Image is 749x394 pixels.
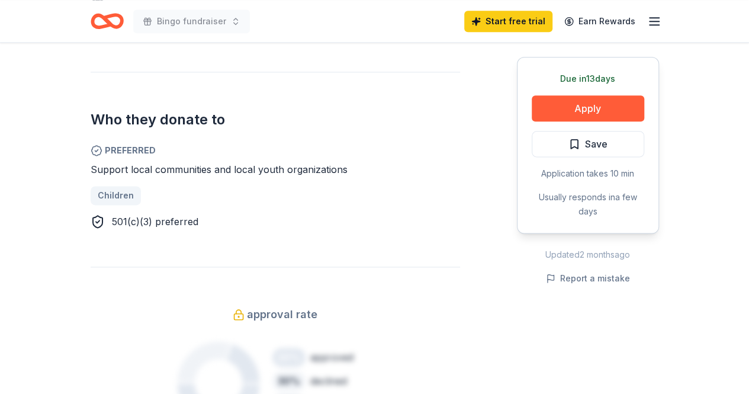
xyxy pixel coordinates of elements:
span: Save [585,136,607,152]
span: Bingo fundraiser [157,14,226,28]
div: approved [310,350,353,364]
button: Save [532,131,644,157]
h2: Who they donate to [91,110,460,129]
button: Report a mistake [546,271,630,286]
span: Children [98,188,134,203]
div: 20 % [272,348,306,367]
button: Bingo fundraiser [133,9,250,33]
div: Application takes 10 min [532,166,644,181]
div: Updated 2 months ago [517,248,659,262]
div: Due in 13 days [532,72,644,86]
div: declined [310,374,347,388]
a: Home [91,7,124,35]
span: 501(c)(3) preferred [112,216,198,228]
span: approval rate [247,305,317,324]
div: 30 % [272,371,306,390]
div: Usually responds in a few days [532,190,644,219]
button: Apply [532,95,644,121]
span: Support local communities and local youth organizations [91,164,348,175]
a: Start free trial [464,11,552,32]
a: Earn Rewards [557,11,642,32]
span: Preferred [91,143,460,158]
a: Children [91,186,141,205]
